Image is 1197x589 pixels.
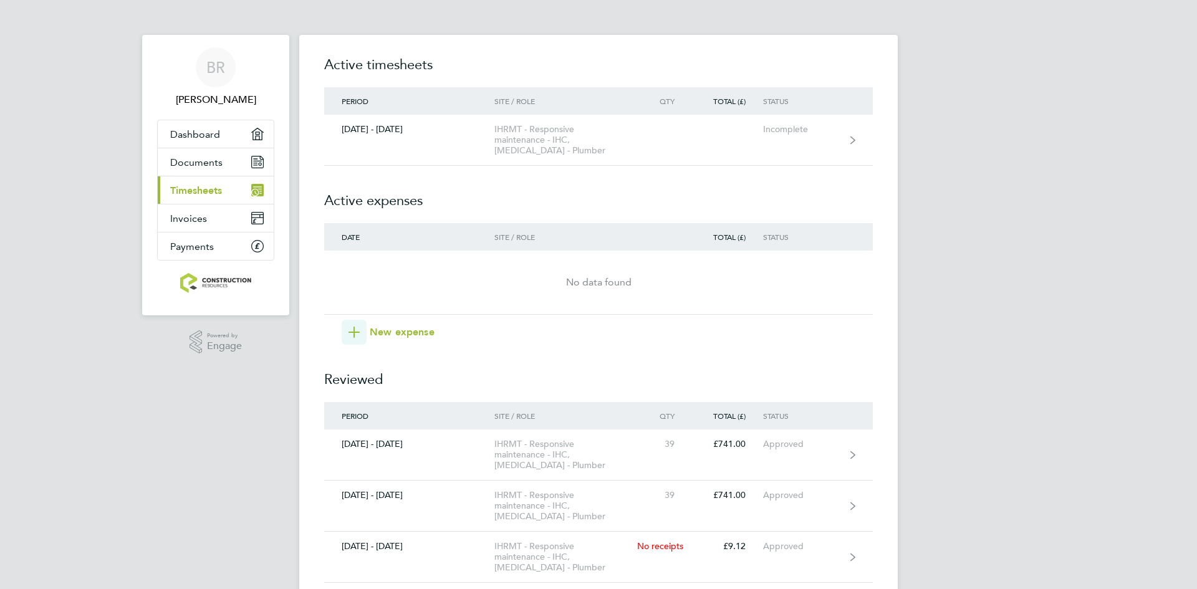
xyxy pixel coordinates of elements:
[158,232,274,260] a: Payments
[324,481,873,532] a: [DATE] - [DATE]IHRMT - Responsive maintenance - IHC, [MEDICAL_DATA] - Plumber39£741.00Approved
[637,541,692,552] div: No receipts
[692,439,763,449] div: £741.00
[342,96,368,106] span: Period
[637,97,692,105] div: Qty
[157,92,274,107] span: Brian Rattle
[692,411,763,420] div: Total (£)
[494,411,637,420] div: Site / Role
[370,325,435,340] span: New expense
[494,541,637,573] div: IHRMT - Responsive maintenance - IHC, [MEDICAL_DATA] - Plumber
[763,541,840,552] div: Approved
[763,97,840,105] div: Status
[170,184,222,196] span: Timesheets
[157,47,274,107] a: BR[PERSON_NAME]
[158,148,274,176] a: Documents
[158,204,274,232] a: Invoices
[324,115,873,166] a: [DATE] - [DATE]IHRMT - Responsive maintenance - IHC, [MEDICAL_DATA] - PlumberIncomplete
[494,124,637,156] div: IHRMT - Responsive maintenance - IHC, [MEDICAL_DATA] - Plumber
[324,232,494,241] div: Date
[324,532,873,583] a: [DATE] - [DATE]IHRMT - Responsive maintenance - IHC, [MEDICAL_DATA] - PlumberNo receipts£9.12Appr...
[157,273,274,293] a: Go to home page
[170,213,207,224] span: Invoices
[324,275,873,290] div: No data found
[637,439,692,449] div: 39
[763,232,840,241] div: Status
[324,345,873,402] h2: Reviewed
[637,490,692,500] div: 39
[324,541,494,552] div: [DATE] - [DATE]
[494,97,637,105] div: Site / Role
[494,232,637,241] div: Site / Role
[190,330,243,354] a: Powered byEngage
[763,439,840,449] div: Approved
[207,341,242,352] span: Engage
[324,166,873,223] h2: Active expenses
[170,241,214,252] span: Payments
[637,411,692,420] div: Qty
[763,490,840,500] div: Approved
[158,120,274,148] a: Dashboard
[142,35,289,315] nav: Main navigation
[692,97,763,105] div: Total (£)
[324,124,494,135] div: [DATE] - [DATE]
[692,490,763,500] div: £741.00
[207,330,242,341] span: Powered by
[158,176,274,204] a: Timesheets
[692,541,763,552] div: £9.12
[494,439,637,471] div: IHRMT - Responsive maintenance - IHC, [MEDICAL_DATA] - Plumber
[324,439,494,449] div: [DATE] - [DATE]
[170,128,220,140] span: Dashboard
[180,273,252,293] img: construction-resources-logo-retina.png
[324,429,873,481] a: [DATE] - [DATE]IHRMT - Responsive maintenance - IHC, [MEDICAL_DATA] - Plumber39£741.00Approved
[692,232,763,241] div: Total (£)
[494,490,637,522] div: IHRMT - Responsive maintenance - IHC, [MEDICAL_DATA] - Plumber
[342,320,435,345] button: New expense
[206,59,225,75] span: BR
[324,55,873,87] h2: Active timesheets
[763,124,840,135] div: Incomplete
[763,411,840,420] div: Status
[324,490,494,500] div: [DATE] - [DATE]
[342,411,368,421] span: Period
[170,156,223,168] span: Documents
